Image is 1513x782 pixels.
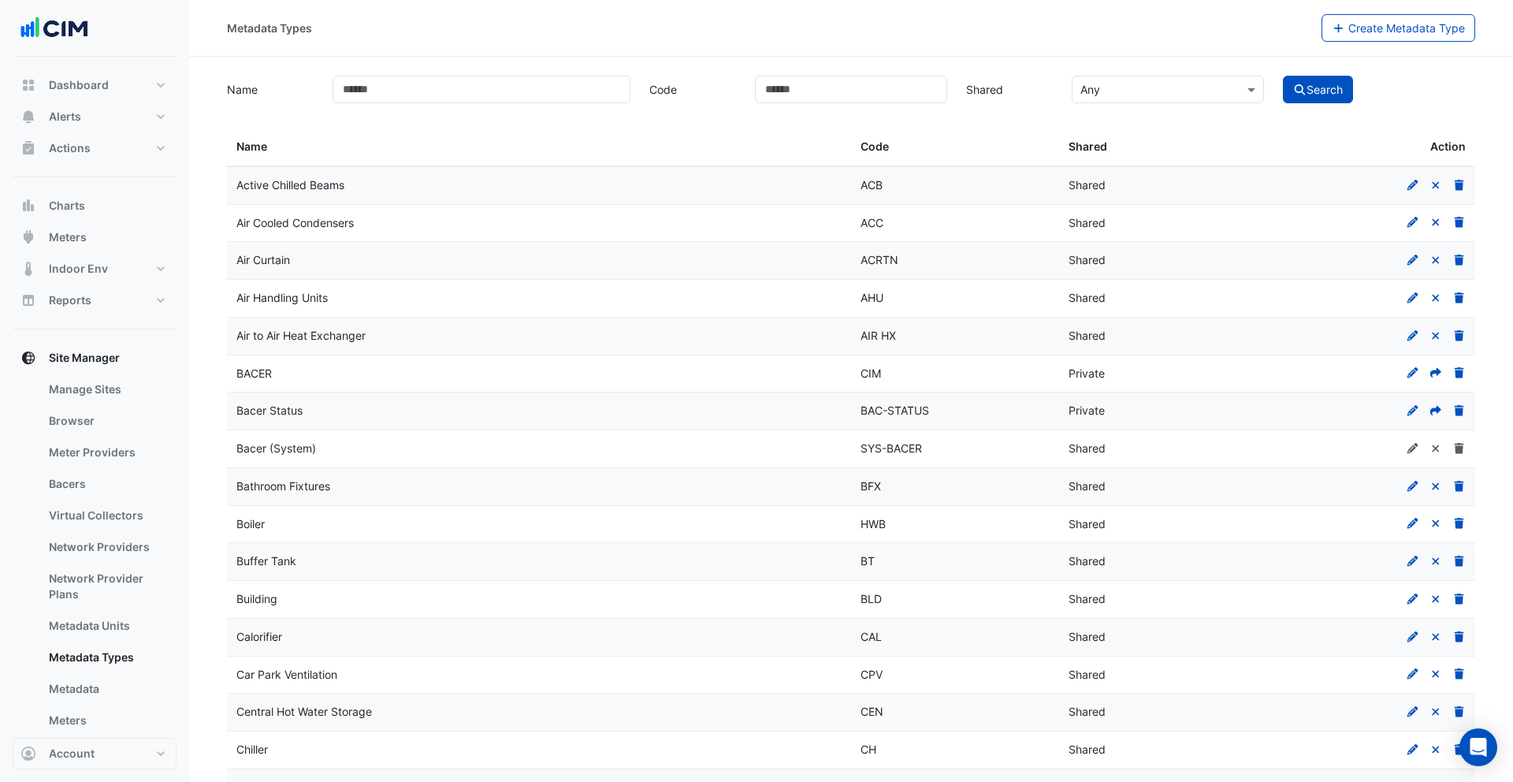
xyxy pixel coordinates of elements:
[36,437,177,468] a: Meter Providers
[1069,741,1258,759] div: Shared
[13,190,177,222] button: Charts
[1429,441,1443,455] a: Action is not available for System metadata types
[861,214,1050,233] div: ACC
[236,289,842,307] div: Air Handling Units
[1429,479,1443,493] a: Unshare
[236,140,267,153] span: Name
[13,69,177,101] button: Dashboard
[236,177,842,195] div: Active Chilled Beams
[861,177,1050,195] div: ACB
[861,327,1050,345] div: AIR HX
[861,440,1050,458] div: SYS-BACER
[13,342,177,374] button: Site Manager
[1406,441,1420,455] a: Action is not available for System metadata types
[1430,138,1466,156] span: Action
[227,20,312,36] div: Metadata Types
[1429,592,1443,605] a: Unshare
[1452,404,1467,417] a: Delete
[36,642,177,673] a: Metadata Types
[49,229,87,245] span: Meters
[13,101,177,132] button: Alerts
[861,402,1050,420] div: BAC-STATUS
[1429,668,1443,681] a: Unshare
[1452,441,1467,455] a: Action is not available for System metadata types
[640,76,745,103] label: Code
[1069,251,1258,270] div: Shared
[1429,404,1443,417] a: Share
[861,703,1050,721] div: CEN
[1452,668,1467,681] a: Delete
[36,673,177,705] a: Metadata
[1429,630,1443,643] a: Unshare
[1429,367,1443,380] a: Share
[49,292,91,308] span: Reports
[236,440,842,458] div: Bacer (System)
[1069,327,1258,345] div: Shared
[1069,516,1258,534] div: Shared
[1429,216,1443,229] a: Unshare
[236,251,842,270] div: Air Curtain
[861,590,1050,609] div: BLD
[49,77,109,93] span: Dashboard
[861,628,1050,646] div: CAL
[861,741,1050,759] div: CH
[1069,666,1258,684] div: Shared
[36,705,177,736] a: Meters
[236,365,842,383] div: BACER
[13,285,177,316] button: Reports
[236,553,842,571] div: Buffer Tank
[1452,554,1467,568] a: Delete
[49,140,91,156] span: Actions
[20,292,36,308] app-icon: Reports
[1452,630,1467,643] a: Delete
[236,516,842,534] div: Boiler
[1452,178,1467,192] a: Delete
[49,198,85,214] span: Charts
[49,746,95,762] span: Account
[49,109,81,125] span: Alerts
[20,229,36,245] app-icon: Meters
[1429,329,1443,342] a: Unshare
[1069,553,1258,571] div: Shared
[1322,14,1476,42] button: Create Metadata Type
[20,77,36,93] app-icon: Dashboard
[20,109,36,125] app-icon: Alerts
[236,741,842,759] div: Chiller
[20,140,36,156] app-icon: Actions
[1069,402,1258,420] div: Private
[20,350,36,366] app-icon: Site Manager
[1429,705,1443,718] a: Unshare
[20,261,36,277] app-icon: Indoor Env
[236,590,842,609] div: Building
[1452,743,1467,756] a: Delete
[1283,76,1354,103] button: Search
[13,738,177,769] button: Account
[1069,289,1258,307] div: Shared
[1429,554,1443,568] a: Unshare
[36,468,177,500] a: Bacers
[861,365,1050,383] div: CIM
[1452,291,1467,304] a: Delete
[236,214,842,233] div: Air Cooled Condensers
[1069,590,1258,609] div: Shared
[236,402,842,420] div: Bacer Status
[1429,253,1443,266] a: Unshare
[49,261,108,277] span: Indoor Env
[1452,216,1467,229] a: Delete
[36,374,177,405] a: Manage Sites
[1069,365,1258,383] div: Private
[13,132,177,164] button: Actions
[1452,517,1467,531] a: Delete
[1069,703,1258,721] div: Shared
[1452,592,1467,605] a: Delete
[236,327,842,345] div: Air to Air Heat Exchanger
[36,405,177,437] a: Browser
[1069,177,1258,195] div: Shared
[36,610,177,642] a: Metadata Units
[1452,705,1467,718] a: Delete
[861,553,1050,571] div: BT
[36,500,177,531] a: Virtual Collectors
[1452,479,1467,493] a: Delete
[861,140,889,153] span: Code
[236,478,842,496] div: Bathroom Fixtures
